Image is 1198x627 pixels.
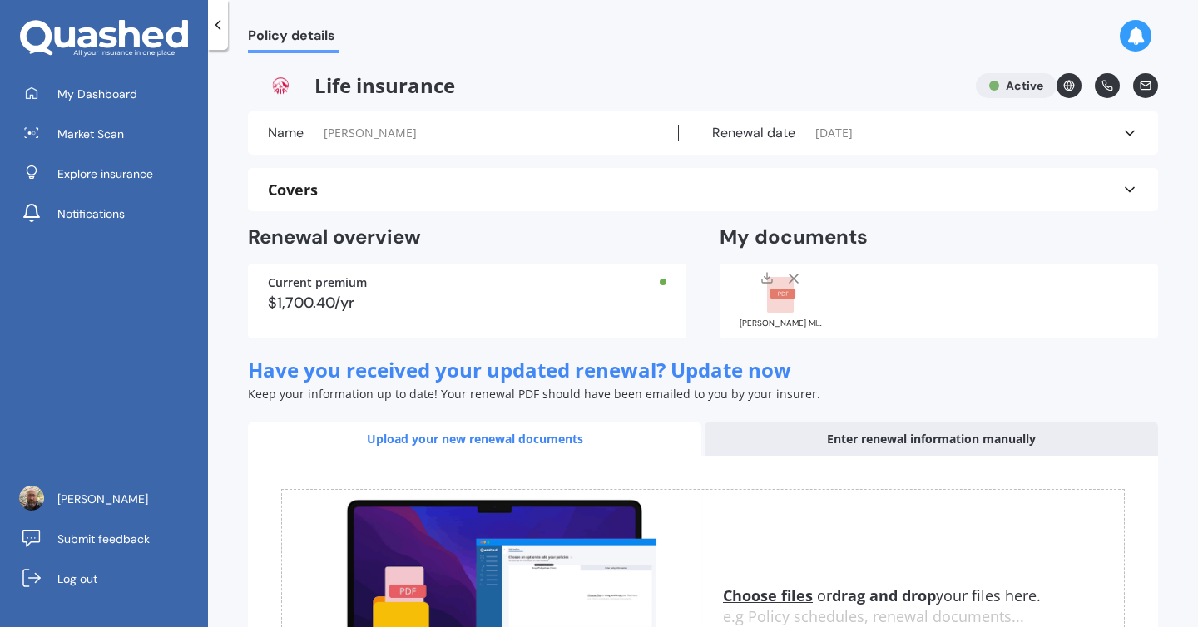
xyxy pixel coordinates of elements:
[740,319,823,328] div: Pete NZDF MIBP Tier 2 Renewal 2024 .pdf
[815,125,853,141] span: [DATE]
[12,197,208,230] a: Notifications
[12,157,208,190] a: Explore insurance
[248,73,314,98] img: AIA.webp
[248,73,963,98] span: Life insurance
[12,77,208,111] a: My Dashboard
[720,225,868,250] h2: My documents
[268,125,304,141] label: Name
[324,125,417,141] span: [PERSON_NAME]
[268,277,666,289] div: Current premium
[57,205,125,222] span: Notifications
[57,126,124,142] span: Market Scan
[248,356,791,383] span: Have you received your updated renewal? Update now
[248,386,820,402] span: Keep your information up to date! Your renewal PDF should have been emailed to you by your insurer.
[268,181,1138,198] div: Covers
[12,562,208,595] a: Log out
[705,422,1158,456] div: Enter renewal information manually
[57,491,148,507] span: [PERSON_NAME]
[57,531,150,547] span: Submit feedback
[19,486,44,511] img: 1668289408900.JPG
[268,295,666,310] div: $1,700.40/yr
[248,225,686,250] h2: Renewal overview
[723,585,813,605] u: Choose files
[12,522,208,555] a: Submit feedback
[12,117,208,151] a: Market Scan
[248,27,339,50] span: Policy details
[57,86,137,102] span: My Dashboard
[57,570,97,587] span: Log out
[723,608,1124,626] div: e.g Policy schedules, renewal documents...
[12,482,208,516] a: [PERSON_NAME]
[832,585,936,605] b: drag and drop
[57,165,153,182] span: Explore insurance
[723,585,1041,605] span: or your files here.
[712,125,795,141] label: Renewal date
[248,422,701,456] div: Upload your new renewal documents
